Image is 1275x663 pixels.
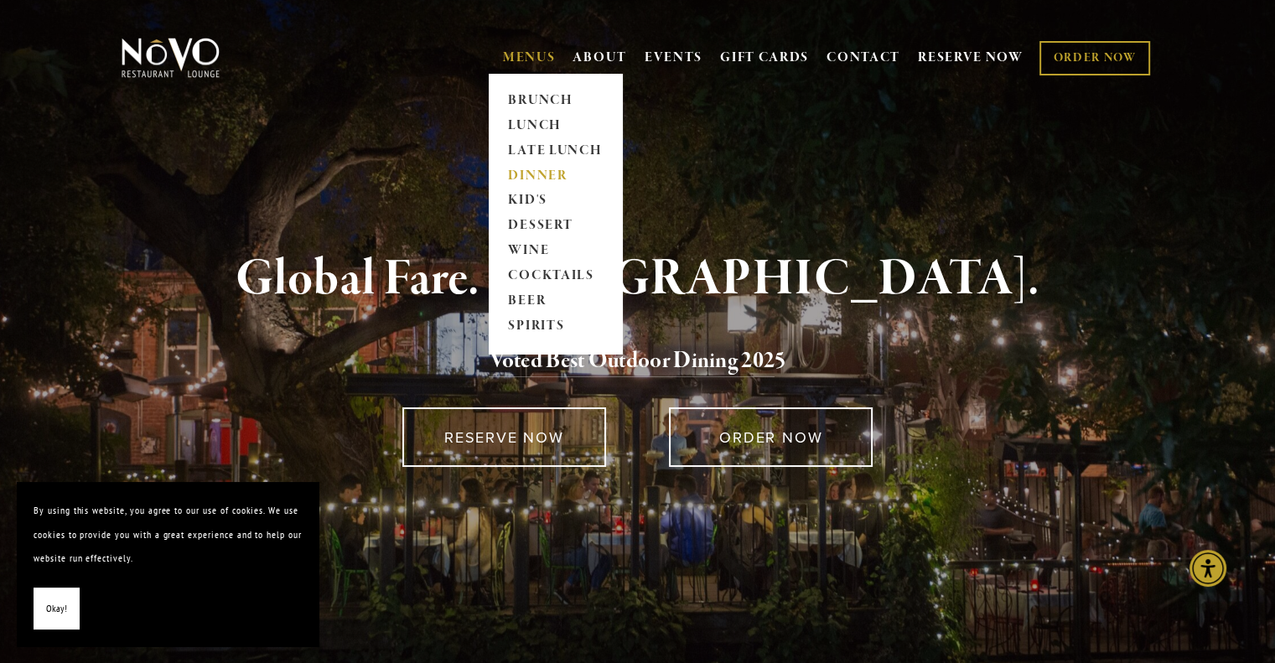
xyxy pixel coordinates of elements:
[17,482,319,646] section: Cookie banner
[503,264,608,289] a: COCKTAILS
[503,189,608,214] a: KID'S
[720,42,809,74] a: GIFT CARDS
[503,113,608,138] a: LUNCH
[918,42,1024,74] a: RESERVE NOW
[669,407,873,467] a: ORDER NOW
[573,49,627,66] a: ABOUT
[503,49,556,66] a: MENUS
[1189,550,1226,587] div: Accessibility Menu
[149,344,1127,379] h2: 5
[34,588,80,630] button: Okay!
[503,163,608,189] a: DINNER
[402,407,606,467] a: RESERVE NOW
[503,138,608,163] a: LATE LUNCH
[503,214,608,239] a: DESSERT
[503,289,608,314] a: BEER
[34,499,302,571] p: By using this website, you agree to our use of cookies. We use cookies to provide you with a grea...
[827,42,900,74] a: CONTACT
[489,346,775,378] a: Voted Best Outdoor Dining 202
[503,314,608,339] a: SPIRITS
[645,49,702,66] a: EVENTS
[236,247,1039,311] strong: Global Fare. [GEOGRAPHIC_DATA].
[118,37,223,79] img: Novo Restaurant &amp; Lounge
[503,88,608,113] a: BRUNCH
[503,239,608,264] a: WINE
[46,597,67,621] span: Okay!
[1039,41,1149,75] a: ORDER NOW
